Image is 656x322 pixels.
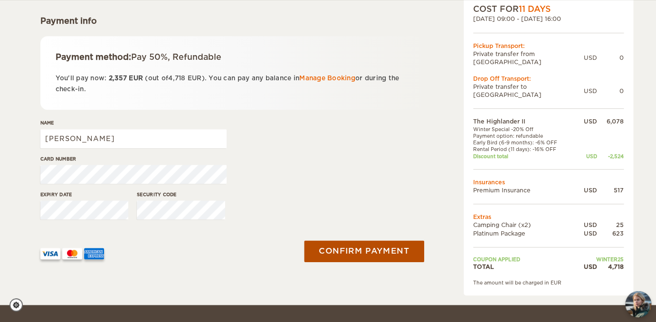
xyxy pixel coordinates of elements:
[299,75,355,82] a: Manage Booking
[84,248,104,259] img: AMEX
[473,15,624,23] div: [DATE] 09:00 - [DATE] 16:00
[575,221,597,229] div: USD
[62,248,82,259] img: mastercard
[597,229,624,237] div: 623
[625,291,651,317] img: Freyja at Cozy Campers
[473,83,584,99] td: Private transfer to [GEOGRAPHIC_DATA]
[575,117,597,125] div: USD
[575,256,623,263] td: WINTER25
[597,221,624,229] div: 25
[597,54,624,62] div: 0
[40,119,227,126] label: Name
[473,126,575,133] td: Winter Special -20% Off
[597,87,624,95] div: 0
[575,186,597,194] div: USD
[473,213,624,221] td: Extras
[473,75,624,83] div: Drop Off Transport:
[40,191,129,198] label: Expiry date
[575,229,597,237] div: USD
[137,191,225,198] label: Security code
[473,229,575,237] td: Platinum Package
[597,263,624,271] div: 4,718
[473,178,624,186] td: Insurances
[584,54,597,62] div: USD
[129,75,143,82] span: EUR
[473,3,624,15] div: COST FOR
[519,4,551,14] span: 11 Days
[56,73,408,95] p: You'll pay now: (out of ). You can pay any balance in or during the check-in.
[473,42,624,50] div: Pickup Transport:
[473,256,575,263] td: Coupon applied
[131,52,221,62] span: Pay 50%, Refundable
[40,155,227,162] label: Card number
[625,291,651,317] button: chat-button
[473,153,575,160] td: Discount total
[304,241,424,262] button: Confirm payment
[56,51,408,63] div: Payment method:
[473,186,575,194] td: Premium Insurance
[575,153,597,160] div: USD
[10,298,29,312] a: Cookie settings
[584,87,597,95] div: USD
[40,248,60,259] img: VISA
[473,263,575,271] td: TOTAL
[597,186,624,194] div: 517
[473,117,575,125] td: The Highlander II
[109,75,127,82] span: 2,357
[473,146,575,152] td: Rental Period (11 days): -16% OFF
[168,75,185,82] span: 4,718
[473,133,575,139] td: Payment option: refundable
[473,50,584,66] td: Private transfer from [GEOGRAPHIC_DATA]
[40,15,423,27] div: Payment info
[188,75,202,82] span: EUR
[473,221,575,229] td: Camping Chair (x2)
[473,139,575,146] td: Early Bird (6-9 months): -6% OFF
[575,263,597,271] div: USD
[473,279,624,286] div: The amount will be charged in EUR
[597,153,624,160] div: -2,524
[597,117,624,125] div: 6,078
